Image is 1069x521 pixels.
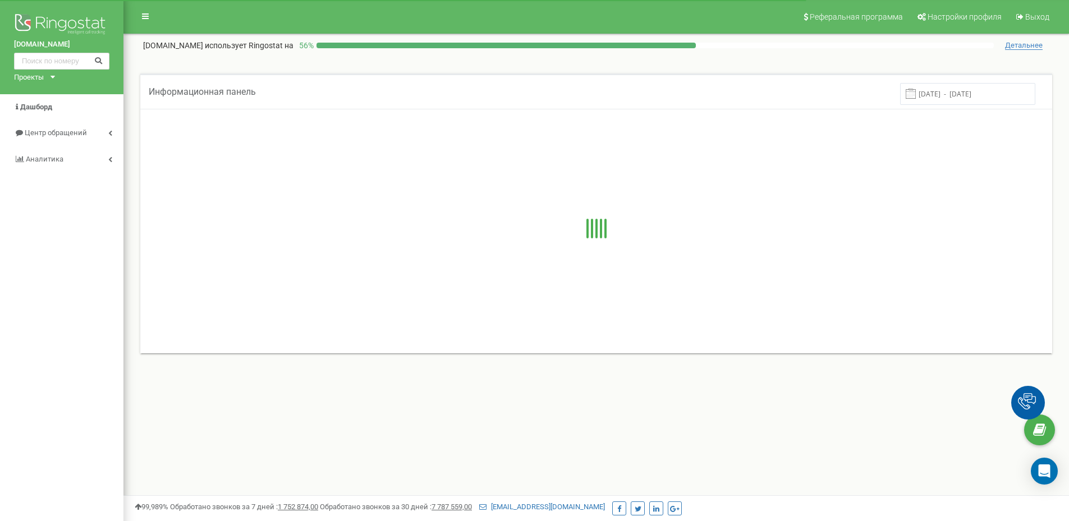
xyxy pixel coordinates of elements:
u: 1 752 874,00 [278,502,318,511]
span: Дашборд [20,103,52,111]
span: 99,989% [135,502,168,511]
p: 56 % [293,40,316,51]
span: Информационная панель [149,86,256,97]
span: Выход [1025,12,1049,21]
u: 7 787 559,00 [432,502,472,511]
span: Аналитика [26,155,63,163]
span: использует Ringostat на [205,41,293,50]
span: Реферальная программа [810,12,903,21]
span: Детальнее [1005,41,1043,50]
span: Центр обращений [25,128,87,137]
span: Настройки профиля [928,12,1002,21]
p: [DOMAIN_NAME] [143,40,293,51]
img: Ringostat logo [14,11,109,39]
span: Обработано звонков за 7 дней : [170,502,318,511]
div: Open Intercom Messenger [1031,458,1058,485]
input: Поиск по номеру [14,53,109,70]
span: Обработано звонков за 30 дней : [320,502,472,511]
a: [DOMAIN_NAME] [14,39,109,50]
a: [EMAIL_ADDRESS][DOMAIN_NAME] [479,502,605,511]
div: Проекты [14,72,44,83]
